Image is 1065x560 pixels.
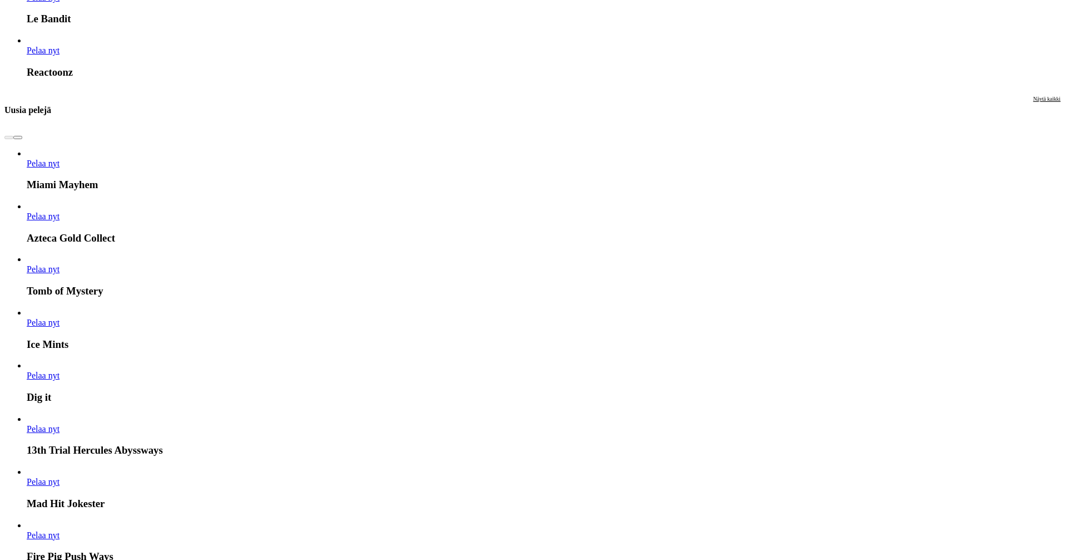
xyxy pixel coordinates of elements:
span: Pelaa nyt [27,318,60,327]
span: Pelaa nyt [27,530,60,540]
a: 13th Trial Hercules Abyssways [27,424,60,434]
a: Ice Mints [27,318,60,327]
span: Pelaa nyt [27,212,60,221]
a: Dig it [27,371,60,380]
span: Pelaa nyt [27,264,60,274]
a: Näytä kaikki [1033,96,1061,124]
a: Tomb of Mystery [27,264,60,274]
a: Miami Mayhem [27,159,60,168]
a: Azteca Gold Collect [27,212,60,221]
button: next slide [13,136,22,139]
span: Näytä kaikki [1033,96,1061,102]
a: Fire Pig Push Ways [27,530,60,540]
span: Pelaa nyt [27,424,60,434]
span: Pelaa nyt [27,371,60,380]
span: Pelaa nyt [27,477,60,487]
button: prev slide [4,136,13,139]
span: Pelaa nyt [27,159,60,168]
a: Mad Hit Jokester [27,477,60,487]
a: Reactoonz [27,46,60,55]
h3: Uusia pelejä [4,105,51,115]
span: Pelaa nyt [27,46,60,55]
